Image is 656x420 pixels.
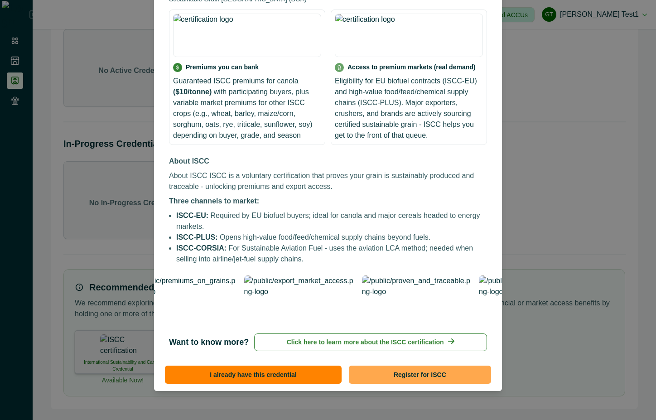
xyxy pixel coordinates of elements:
[176,243,487,265] li: For Sustainable Aviation Fuel - uses the aviation LCA method; needed when selling into airline/je...
[176,232,487,243] li: Opens high-value food/feed/chemical supply chains beyond fuels.
[176,244,227,252] span: ISCC-CORSIA:
[131,275,239,326] img: /public/premiums_on_grains.png-logo
[173,14,321,57] img: certification logo
[186,63,259,72] p: Premiums you can bank
[169,196,487,207] p: Three channels to market:
[362,275,473,326] img: /public/proven_and_traceable.png-logo
[169,156,487,167] p: About ISCC
[169,170,487,192] p: About ISCC ISCC is a voluntary certification that proves your grain is sustainably produced and t...
[176,212,208,219] span: ISCC-EU:
[165,366,342,384] button: I already have this credential
[173,88,212,96] span: ($10/tonne)
[287,338,444,347] p: Click here to learn more about the ISCC certification
[479,275,579,326] img: /public/simple_onboarding.png-logo
[176,210,487,232] li: Required by EU biofuel buyers; ideal for canola and major cereals headed to energy markets.
[335,14,483,57] img: certification logo
[254,333,487,351] button: Click here to learn more about the ISCC certification
[244,275,357,326] img: /public/export_market_access.png-logo
[169,336,249,348] p: Want to know more?
[347,63,475,72] p: Access to premium markets (real demand)
[176,233,218,241] span: ISCC-PLUS:
[173,76,321,141] p: Guaranteed ISCC premiums for canola with participating buyers, plus variable market premiums for ...
[335,76,483,141] p: Eligibility for EU biofuel contracts (ISCC-EU) and high-value food/feed/chemical supply chains (I...
[349,366,491,384] button: Register for ISCC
